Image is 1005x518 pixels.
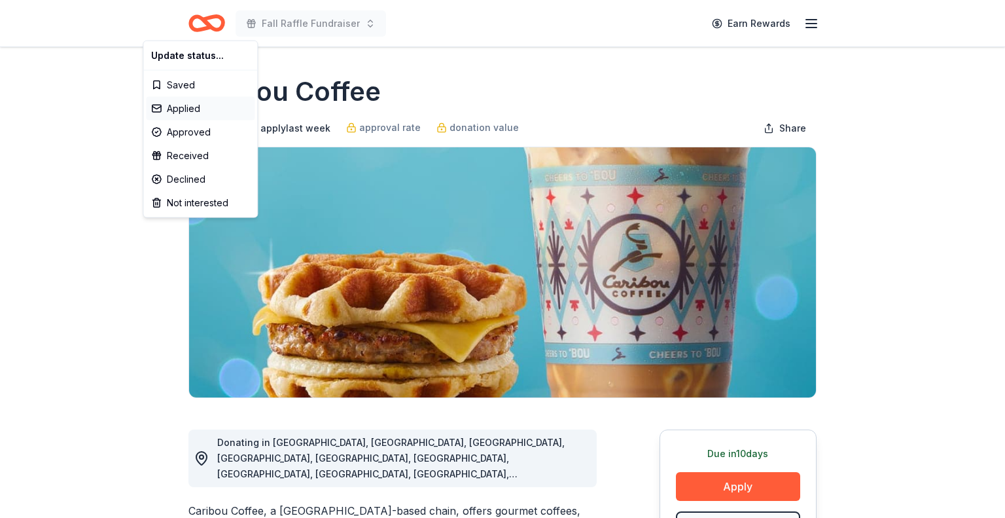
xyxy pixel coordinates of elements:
div: Not interested [146,191,255,215]
span: Fall Raffle Fundraiser [262,16,360,31]
div: Update status... [146,44,255,67]
div: Received [146,144,255,168]
div: Approved [146,120,255,144]
div: Declined [146,168,255,191]
div: Saved [146,73,255,97]
div: Applied [146,97,255,120]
